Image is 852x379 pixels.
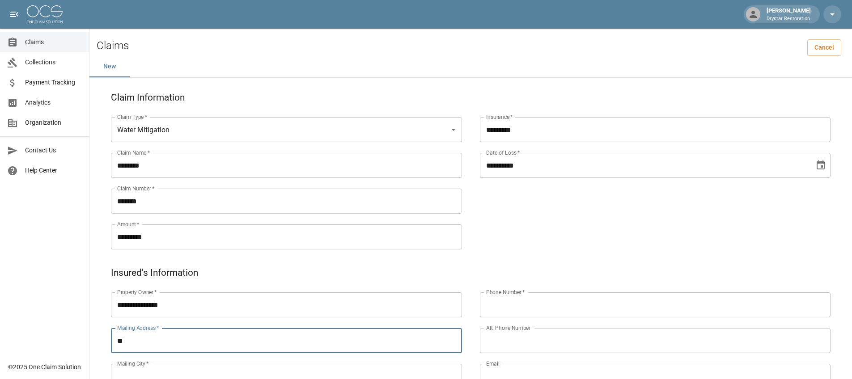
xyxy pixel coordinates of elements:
label: Claim Number [117,185,154,192]
div: [PERSON_NAME] [763,6,814,22]
a: Cancel [807,39,841,56]
p: Drystar Restoration [767,15,811,23]
span: Organization [25,118,82,127]
span: Claims [25,38,82,47]
button: open drawer [5,5,23,23]
label: Alt. Phone Number [486,324,530,332]
label: Property Owner [117,288,157,296]
img: ocs-logo-white-transparent.png [27,5,63,23]
h2: Claims [97,39,129,52]
label: Mailing City [117,360,149,367]
span: Analytics [25,98,82,107]
label: Email [486,360,500,367]
div: © 2025 One Claim Solution [8,362,81,371]
label: Claim Type [117,113,147,121]
div: dynamic tabs [89,56,852,77]
div: Water Mitigation [111,117,462,142]
label: Phone Number [486,288,525,296]
button: New [89,56,130,77]
label: Mailing Address [117,324,159,332]
span: Payment Tracking [25,78,82,87]
label: Date of Loss [486,149,520,156]
label: Amount [117,220,140,228]
span: Help Center [25,166,82,175]
span: Contact Us [25,146,82,155]
button: Choose date, selected date is Sep 2, 2025 [812,156,830,174]
span: Collections [25,58,82,67]
label: Claim Name [117,149,150,156]
label: Insurance [486,113,513,121]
